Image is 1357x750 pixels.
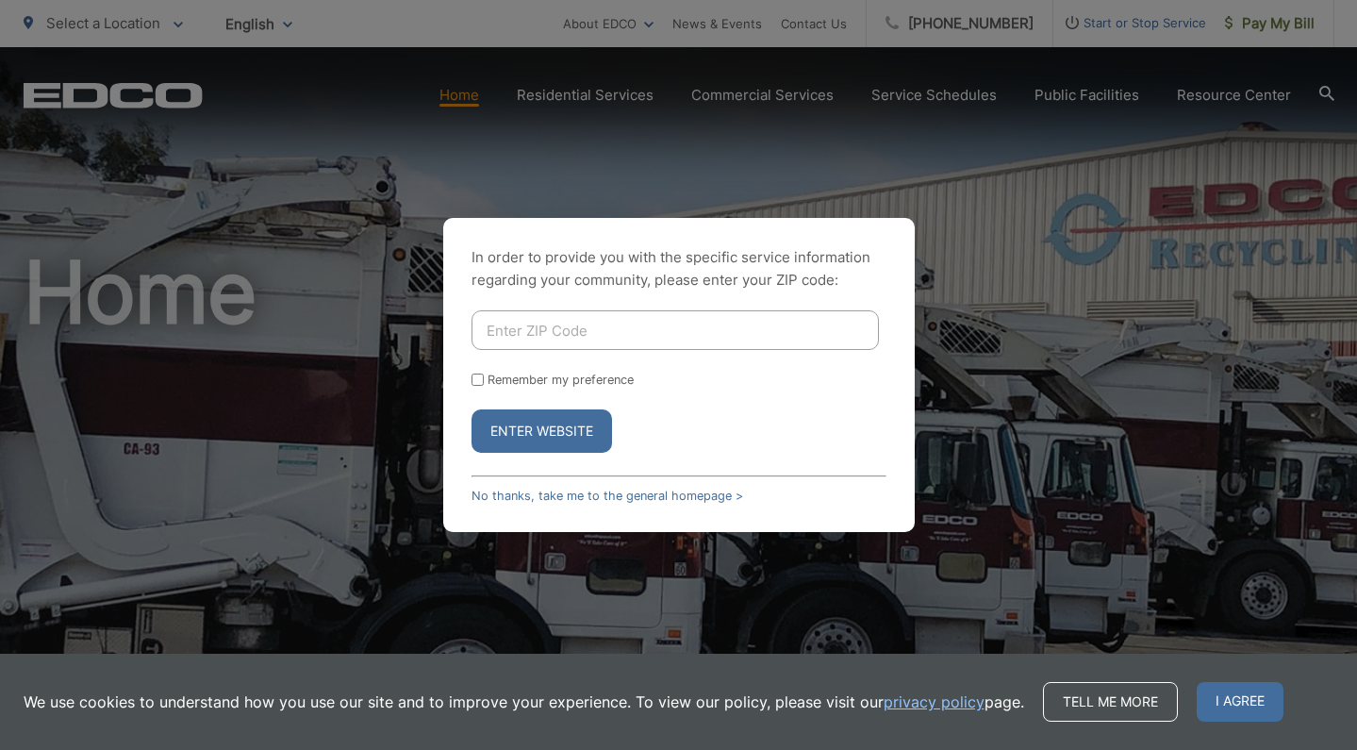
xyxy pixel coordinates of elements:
[1197,682,1283,722] span: I agree
[472,310,879,350] input: Enter ZIP Code
[472,409,612,453] button: Enter Website
[488,373,634,387] label: Remember my preference
[884,691,985,713] a: privacy policy
[24,691,1024,713] p: We use cookies to understand how you use our site and to improve your experience. To view our pol...
[1043,682,1178,722] a: Tell me more
[472,489,743,503] a: No thanks, take me to the general homepage >
[472,246,886,292] p: In order to provide you with the specific service information regarding your community, please en...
